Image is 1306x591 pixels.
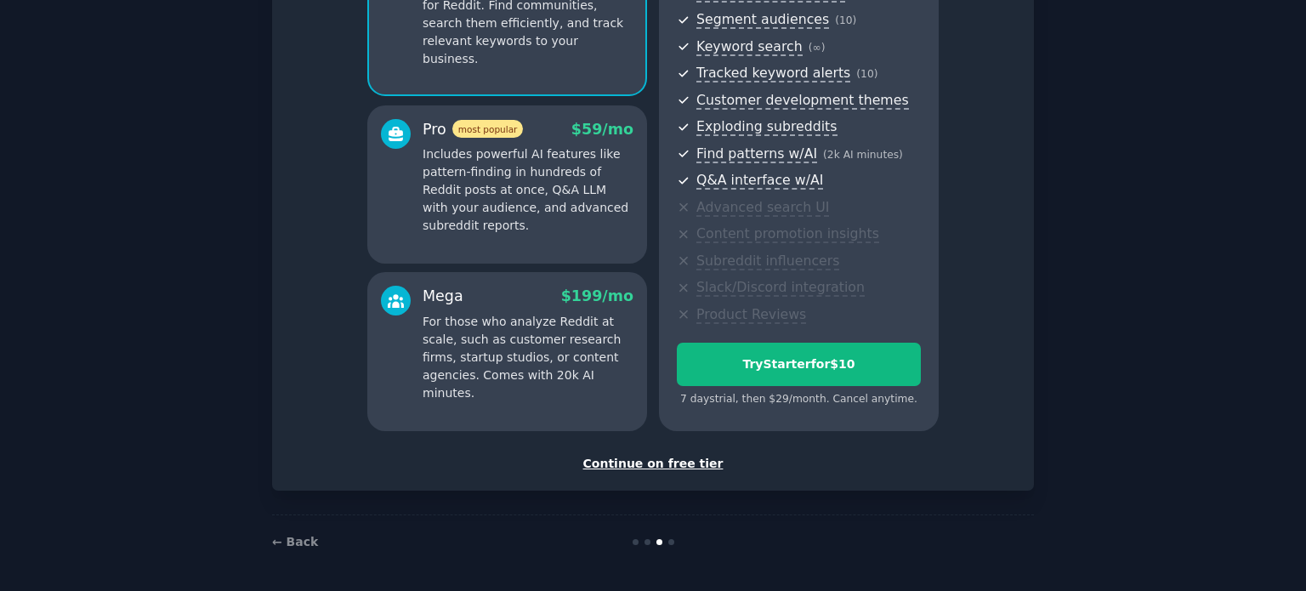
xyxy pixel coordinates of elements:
[696,279,865,297] span: Slack/Discord integration
[678,355,920,373] div: Try Starter for $10
[696,172,823,190] span: Q&A interface w/AI
[696,65,850,82] span: Tracked keyword alerts
[696,92,909,110] span: Customer development themes
[809,42,826,54] span: ( ∞ )
[423,145,633,235] p: Includes powerful AI features like pattern-finding in hundreds of Reddit posts at once, Q&A LLM w...
[696,118,837,136] span: Exploding subreddits
[696,225,879,243] span: Content promotion insights
[696,11,829,29] span: Segment audiences
[835,14,856,26] span: ( 10 )
[423,286,463,307] div: Mega
[677,392,921,407] div: 7 days trial, then $ 29 /month . Cancel anytime.
[823,149,903,161] span: ( 2k AI minutes )
[696,145,817,163] span: Find patterns w/AI
[696,38,803,56] span: Keyword search
[696,306,806,324] span: Product Reviews
[856,68,877,80] span: ( 10 )
[561,287,633,304] span: $ 199 /mo
[290,455,1016,473] div: Continue on free tier
[696,253,839,270] span: Subreddit influencers
[423,313,633,402] p: For those who analyze Reddit at scale, such as customer research firms, startup studios, or conte...
[452,120,524,138] span: most popular
[696,199,829,217] span: Advanced search UI
[272,535,318,548] a: ← Back
[571,121,633,138] span: $ 59 /mo
[677,343,921,386] button: TryStarterfor$10
[423,119,523,140] div: Pro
